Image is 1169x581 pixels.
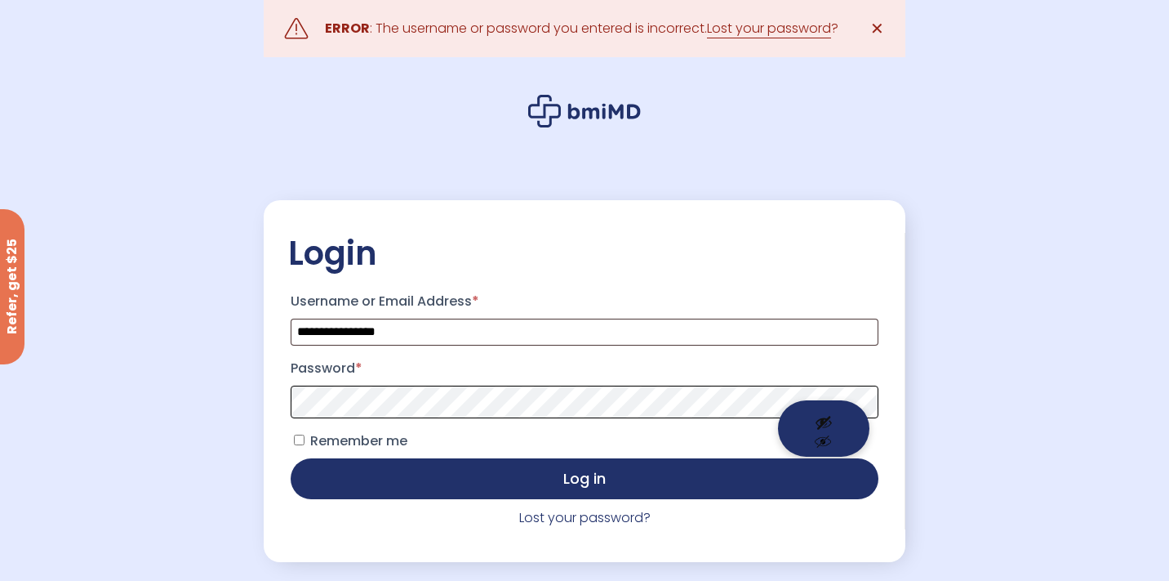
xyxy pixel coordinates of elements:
[294,435,304,445] input: Remember me
[707,19,831,38] a: Lost your password
[288,233,881,274] h2: Login
[519,508,651,527] a: Lost your password?
[870,17,884,40] span: ✕
[860,12,893,45] a: ✕
[310,431,407,450] span: Remember me
[291,288,878,315] label: Username or Email Address
[291,355,878,382] label: Password
[325,19,370,38] strong: ERROR
[325,17,838,40] div: : The username or password you entered is incorrect. ?
[291,458,878,499] button: Log in
[778,400,869,457] button: Show password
